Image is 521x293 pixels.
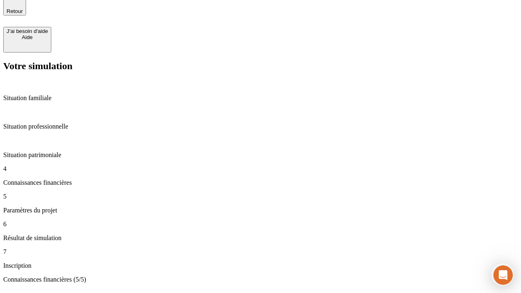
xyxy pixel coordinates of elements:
p: 5 [3,193,518,200]
p: Paramètres du projet [3,207,518,214]
p: 7 [3,248,518,256]
p: Situation patrimoniale [3,151,518,159]
p: 4 [3,165,518,173]
iframe: Intercom live chat discovery launcher [491,263,514,286]
p: Résultat de simulation [3,234,518,242]
p: 6 [3,221,518,228]
div: Aide [7,34,48,40]
h2: Votre simulation [3,61,518,72]
p: Connaissances financières [3,179,518,186]
iframe: Intercom live chat [493,265,513,285]
p: Situation professionnelle [3,123,518,130]
p: Inscription [3,262,518,269]
span: Retour [7,8,23,14]
div: J’ai besoin d'aide [7,28,48,34]
p: Connaissances financières (5/5) [3,276,518,283]
p: Situation familiale [3,94,518,102]
button: J’ai besoin d'aideAide [3,27,51,52]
